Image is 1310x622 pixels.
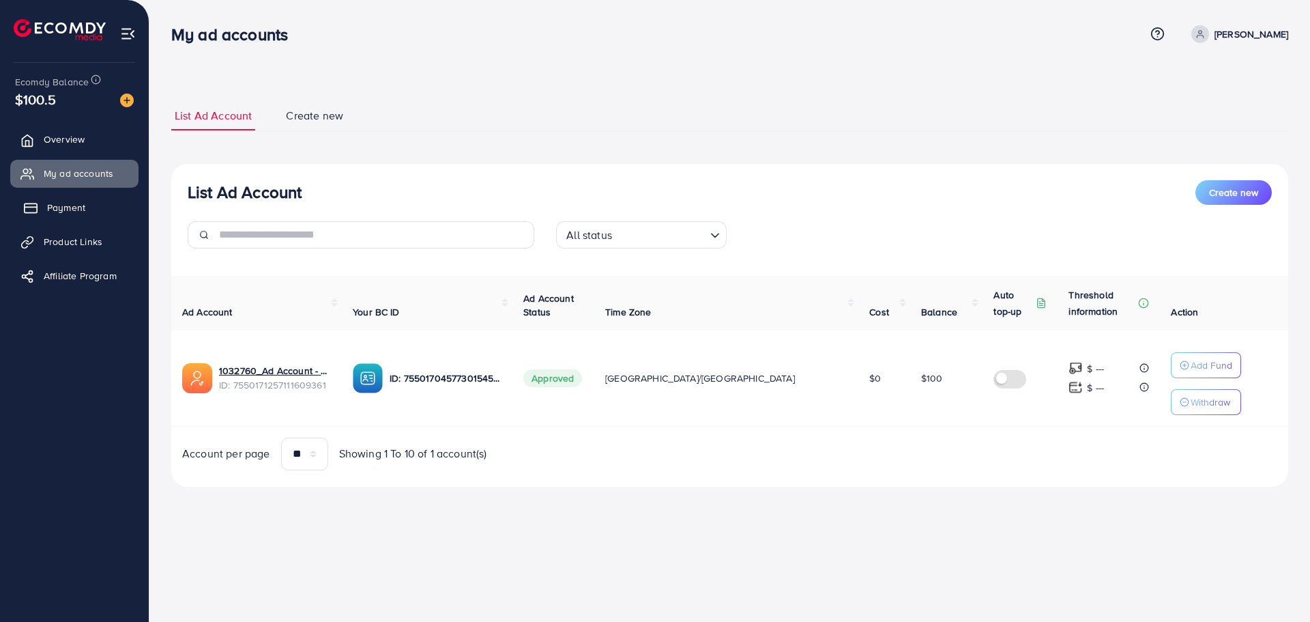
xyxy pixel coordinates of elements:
img: image [120,94,134,107]
span: Time Zone [605,305,651,319]
span: Balance [921,305,957,319]
span: List Ad Account [175,108,252,124]
div: <span class='underline'>1032760_Ad Account - Cheese Factor_1757911260933</span></br>7550171257111... [219,364,331,392]
h3: My ad accounts [171,25,299,44]
span: Account per page [182,446,270,462]
span: All status [564,225,615,245]
a: Product Links [10,228,139,255]
span: Ad Account [182,305,233,319]
img: menu [120,26,136,42]
span: ID: 7550171257111609361 [219,378,331,392]
a: Affiliate Program [10,262,139,289]
button: Create new [1195,180,1272,205]
span: Create new [1209,186,1258,199]
span: Payment [47,201,85,214]
p: Auto top-up [993,287,1033,320]
button: Add Fund [1171,352,1241,378]
span: $100.5 [15,89,56,109]
img: ic-ba-acc.ded83a64.svg [353,363,383,393]
span: Affiliate Program [44,269,117,283]
iframe: Chat [1252,561,1300,612]
input: Search for option [616,223,705,245]
span: $100 [921,371,943,385]
h3: List Ad Account [188,182,302,202]
p: $ --- [1087,361,1104,377]
img: logo [14,19,106,40]
p: ID: 7550170457730154514 [390,370,501,386]
p: Withdraw [1191,394,1230,410]
p: $ --- [1087,380,1104,396]
span: $0 [869,371,881,385]
span: Overview [44,132,85,146]
a: 1032760_Ad Account - Cheese Factor_1757911260933 [219,364,331,378]
span: Showing 1 To 10 of 1 account(s) [339,446,487,462]
img: top-up amount [1068,380,1083,395]
a: Payment [10,194,139,221]
p: Add Fund [1191,357,1232,373]
span: Your BC ID [353,305,400,319]
span: Product Links [44,235,102,249]
span: Create new [286,108,343,124]
img: top-up amount [1068,361,1083,376]
span: My ad accounts [44,167,113,180]
a: Overview [10,126,139,153]
a: [PERSON_NAME] [1186,25,1288,43]
p: Threshold information [1068,287,1135,320]
span: Ecomdy Balance [15,75,89,89]
img: ic-ads-acc.e4c84228.svg [182,363,212,393]
span: Action [1171,305,1198,319]
p: [PERSON_NAME] [1214,26,1288,42]
div: Search for option [556,221,727,249]
span: Approved [523,369,582,387]
span: Ad Account Status [523,292,574,319]
a: My ad accounts [10,160,139,187]
span: Cost [869,305,889,319]
span: [GEOGRAPHIC_DATA]/[GEOGRAPHIC_DATA] [605,371,795,385]
button: Withdraw [1171,389,1241,415]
